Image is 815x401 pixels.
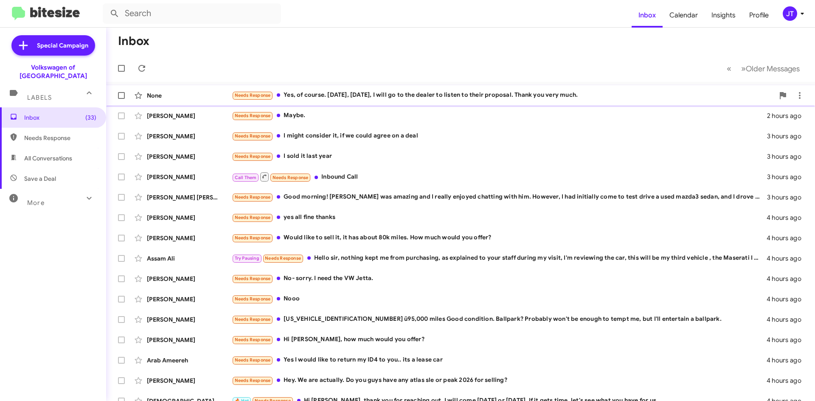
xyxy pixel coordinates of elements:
h1: Inbox [118,34,149,48]
span: Needs Response [235,276,271,281]
a: Insights [705,3,742,28]
span: Needs Response [235,93,271,98]
div: [PERSON_NAME] [147,173,232,181]
div: Hey. We are actually. Do you guys have any atlas sle or peak 2026 for selling? [232,376,767,385]
div: 2 hours ago [767,112,808,120]
div: [PERSON_NAME] [147,132,232,140]
a: Calendar [663,3,705,28]
a: Profile [742,3,776,28]
div: [US_VEHICLE_IDENTIFICATION_NUMBER] ü95,000 miles Good condition. Ballpark? Probably won't be enou... [232,314,767,324]
div: Yes, of course. [DATE], [DATE], I will go to the dealer to listen to their proposal. Thank you ve... [232,90,774,100]
div: 4 hours ago [767,356,808,365]
div: Arab Ameereh [147,356,232,365]
span: » [741,63,746,74]
span: Needs Response [235,154,271,159]
span: (33) [85,113,96,122]
div: Hello sir, nothing kept me from purchasing, as explained to your staff during my visit, I'm revie... [232,253,767,263]
div: 4 hours ago [767,275,808,283]
div: 4 hours ago [767,376,808,385]
span: Needs Response [265,255,301,261]
div: [PERSON_NAME] [147,112,232,120]
div: [PERSON_NAME] [147,234,232,242]
div: 4 hours ago [767,254,808,263]
span: Needs Response [235,215,271,220]
div: [PERSON_NAME] [147,376,232,385]
span: Needs Response [235,296,271,302]
span: Save a Deal [24,174,56,183]
nav: Page navigation example [722,60,805,77]
div: I sold it last year [232,151,767,161]
div: [PERSON_NAME] [147,152,232,161]
button: JT [776,6,806,21]
span: Needs Response [235,337,271,342]
div: Nooo [232,294,767,304]
div: No- sorry. I need the VW Jetta. [232,274,767,283]
div: Would like to sell it, it has about 80k miles. How much would you offer? [232,233,767,243]
span: Needs Response [273,175,309,180]
div: [PERSON_NAME] [147,275,232,283]
div: [PERSON_NAME] [147,295,232,303]
span: Needs Response [235,378,271,383]
div: 3 hours ago [767,152,808,161]
div: [PERSON_NAME] [PERSON_NAME] [147,193,232,202]
div: 3 hours ago [767,193,808,202]
div: 3 hours ago [767,173,808,181]
div: 4 hours ago [767,315,808,324]
span: Try Pausing [235,255,259,261]
button: Previous [722,60,736,77]
div: Yes I would like to return my ID4 to you.. its a lease car [232,355,767,365]
div: 4 hours ago [767,213,808,222]
span: Special Campaign [37,41,88,50]
div: Maybe. [232,111,767,121]
a: Inbox [632,3,663,28]
span: « [727,63,731,74]
span: Needs Response [235,235,271,241]
div: Good morning! [PERSON_NAME] was amazing and I really enjoyed chatting with him. However, I had in... [232,192,767,202]
a: Special Campaign [11,35,95,56]
span: Needs Response [24,134,96,142]
div: 3 hours ago [767,132,808,140]
span: Needs Response [235,133,271,139]
div: [PERSON_NAME] [147,315,232,324]
span: Older Messages [746,64,800,73]
span: Inbox [24,113,96,122]
div: None [147,91,232,100]
div: 4 hours ago [767,295,808,303]
div: JT [783,6,797,21]
span: All Conversations [24,154,72,163]
span: Call Them [235,175,257,180]
div: I might consider it, if we could agree on a deal [232,131,767,141]
div: [PERSON_NAME] [147,213,232,222]
div: Hi [PERSON_NAME], how much would you offer? [232,335,767,345]
div: Inbound Call [232,171,767,182]
div: [PERSON_NAME] [147,336,232,344]
div: yes all fine thanks [232,213,767,222]
div: 4 hours ago [767,234,808,242]
span: Needs Response [235,317,271,322]
div: Assam Ali [147,254,232,263]
span: Needs Response [235,113,271,118]
span: Labels [27,94,52,101]
span: More [27,199,45,207]
div: 4 hours ago [767,336,808,344]
input: Search [103,3,281,24]
span: Needs Response [235,194,271,200]
button: Next [736,60,805,77]
span: Needs Response [235,357,271,363]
